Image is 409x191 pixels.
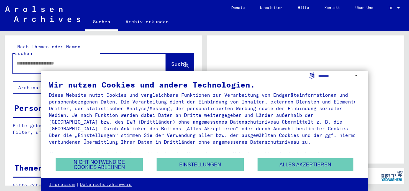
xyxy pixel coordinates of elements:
a: Archiv erkunden [118,14,176,29]
img: yv_logo.png [380,168,404,184]
span: DE [389,6,396,10]
button: Suche [166,54,194,73]
a: Suchen [85,14,118,31]
mat-label: Nach Themen oder Namen suchen [15,44,81,56]
button: Archival tree units [13,81,81,94]
p: Bitte geben Sie einen Suchbegriff ein oder nutzen Sie die Filter, um Suchertreffer zu erhalten. [13,122,194,136]
button: Einstellungen [157,158,244,171]
img: Arolsen_neg.svg [5,6,80,22]
button: Alles akzeptieren [258,158,353,171]
div: Wir nutzen Cookies und andere Technologien. [49,81,360,88]
span: Suche [171,61,187,67]
div: Personen [14,102,53,114]
select: Sprache auswählen [318,71,360,80]
button: Nicht notwendige Cookies ablehnen [56,158,143,171]
div: Themen [14,162,43,173]
a: Datenschutzhinweis [80,181,132,188]
label: Sprache auswählen [308,72,315,78]
a: Impressum [49,181,75,188]
div: Diese Website nutzt Cookies und vergleichbare Funktionen zur Verarbeitung von Endgeräteinformatio... [49,92,360,145]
